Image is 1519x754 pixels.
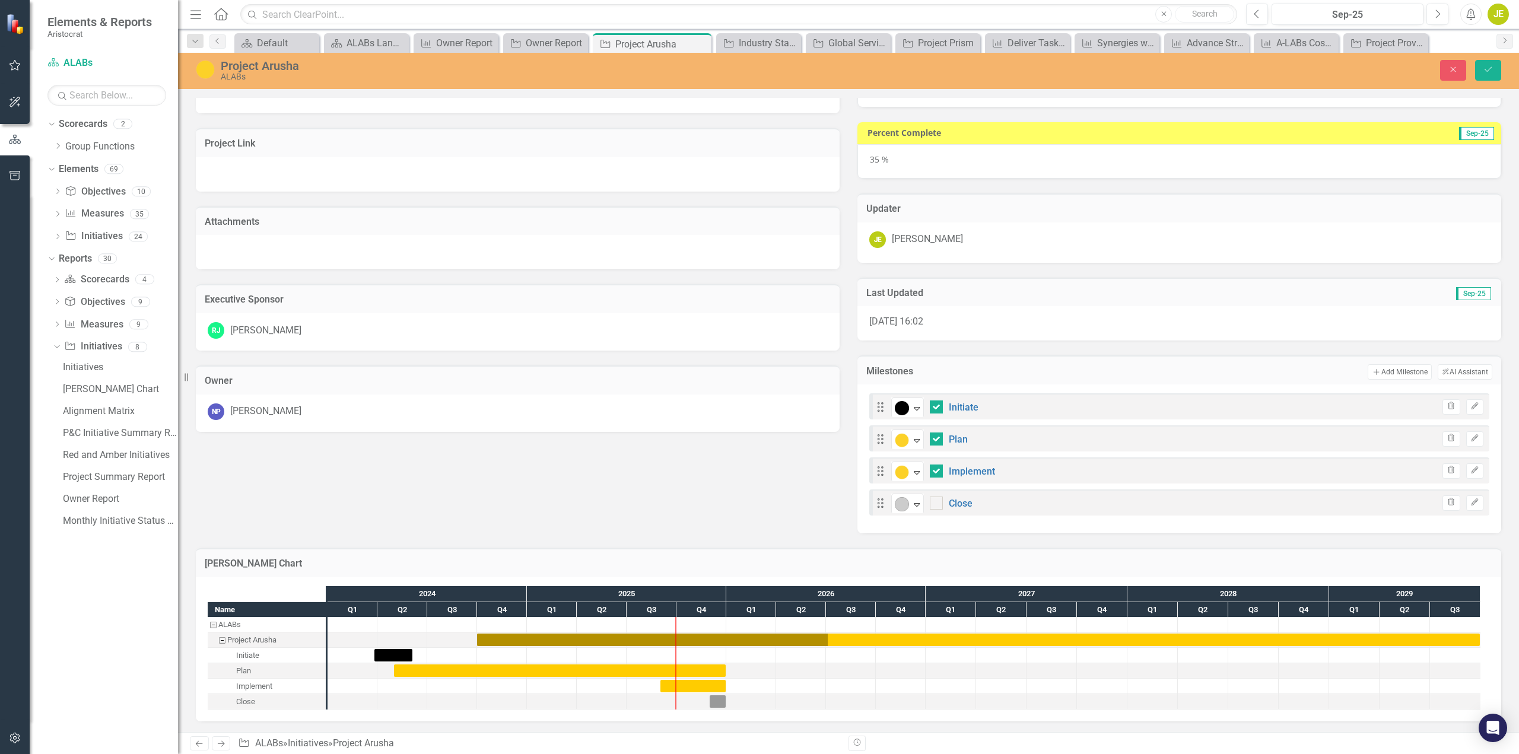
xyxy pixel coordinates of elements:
[205,558,1492,569] h3: [PERSON_NAME] Chart
[63,406,178,416] div: Alignment Matrix
[710,695,726,708] div: Task: Start date: 2025-12-01 End date: 2025-12-31
[826,602,876,618] div: Q3
[60,358,178,377] a: Initiatives
[1479,714,1507,742] div: Open Intercom Messenger
[895,497,909,511] img: Not Started
[866,366,1038,377] h3: Milestones
[828,36,888,50] div: Global Services Management
[988,36,1067,50] a: Deliver Taskforce [PERSON_NAME]
[866,203,1492,214] h3: Updater
[1438,364,1492,380] button: AI Assistant
[615,37,708,52] div: Project Arusha
[230,405,301,418] div: [PERSON_NAME]
[130,209,149,219] div: 35
[1380,602,1430,618] div: Q2
[627,602,676,618] div: Q3
[895,433,909,447] img: At Risk
[660,680,726,692] div: Task: Start date: 2025-09-01 End date: 2025-12-31
[1127,586,1329,602] div: 2028
[895,401,909,415] img: Complete
[47,56,166,70] a: ALABs
[892,233,963,246] div: [PERSON_NAME]
[1228,602,1279,618] div: Q3
[1078,36,1156,50] a: Synergies with GSM (formerly Global NOC)
[208,648,326,663] div: Task: Start date: 2024-03-26 End date: 2024-06-03
[208,403,224,420] div: NP
[47,15,152,29] span: Elements & Reports
[65,140,178,154] a: Group Functions
[63,384,178,395] div: [PERSON_NAME] Chart
[1430,602,1480,618] div: Q3
[104,164,123,174] div: 69
[128,342,147,352] div: 8
[240,4,1237,25] input: Search ClearPoint...
[1346,36,1425,50] a: Project Provenance
[739,36,798,50] div: Industry Standards Initiative
[59,163,98,176] a: Elements
[65,185,125,199] a: Objectives
[221,59,936,72] div: Project Arusha
[333,737,394,749] div: Project Arusha
[65,207,123,221] a: Measures
[129,319,148,329] div: 9
[869,231,886,248] div: JE
[926,602,976,618] div: Q1
[1488,4,1509,25] div: JE
[427,602,477,618] div: Q3
[131,297,150,307] div: 9
[327,36,406,50] a: ALABs Landing Page
[208,679,326,694] div: Implement
[208,632,326,648] div: Task: Start date: 2024-10-01 End date: 2029-09-30
[135,275,154,285] div: 4
[1027,602,1077,618] div: Q3
[208,663,326,679] div: Task: Start date: 2024-05-01 End date: 2025-12-31
[1192,9,1218,18] span: Search
[949,466,995,477] a: Implement
[1276,36,1336,50] div: A-LABs Cost (% of Spend against budget/fcast)
[417,36,495,50] a: Owner Report
[895,465,909,479] img: At Risk
[949,498,973,509] a: Close
[857,144,1501,179] div: 35 %
[47,85,166,106] input: Search Below...
[208,602,326,617] div: Name
[1077,602,1127,618] div: Q4
[208,694,326,710] div: Close
[1008,36,1067,50] div: Deliver Taskforce [PERSON_NAME]
[63,450,178,460] div: Red and Amber Initiatives
[1097,36,1156,50] div: Synergies with GSM (formerly Global NOC)
[926,586,1127,602] div: 2027
[527,602,577,618] div: Q1
[898,36,977,50] a: Project Prism
[1366,36,1425,50] div: Project Provenance
[719,36,798,50] a: Industry Standards Initiative
[1175,6,1234,23] button: Search
[236,663,251,679] div: Plan
[59,117,107,131] a: Scorecards
[60,489,178,508] a: Owner Report
[394,664,726,677] div: Task: Start date: 2024-05-01 End date: 2025-12-31
[1279,602,1329,618] div: Q4
[236,648,259,663] div: Initiate
[506,36,585,50] a: Owner Report
[63,516,178,526] div: Monthly Initiative Status Report
[1167,36,1246,50] a: Advance Strategic Priority Goals
[64,318,123,332] a: Measures
[577,602,627,618] div: Q2
[328,602,377,618] div: Q1
[208,679,326,694] div: Task: Start date: 2025-09-01 End date: 2025-12-31
[208,322,224,339] div: RJ
[1257,36,1336,50] a: A-LABs Cost (% of Spend against budget/fcast)
[129,231,148,241] div: 24
[918,36,977,50] div: Project Prism
[237,36,316,50] a: Default
[205,294,831,305] h3: Executive Sponsor
[132,186,151,196] div: 10
[63,362,178,373] div: Initiatives
[374,649,412,661] div: Task: Start date: 2024-03-26 End date: 2024-06-03
[976,602,1027,618] div: Q2
[1187,36,1246,50] div: Advance Strategic Priority Goals
[876,602,926,618] div: Q4
[347,36,406,50] div: ALABs Landing Page
[236,679,272,694] div: Implement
